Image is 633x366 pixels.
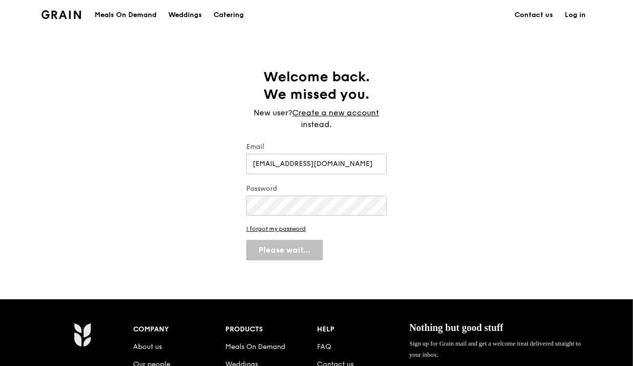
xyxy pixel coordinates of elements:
a: I forgot my password [246,225,387,232]
span: Sign up for Grain mail and get a welcome treat delivered straight to your inbox. [409,340,581,358]
a: FAQ [317,343,332,351]
label: Email [246,142,387,152]
a: Weddings [162,0,208,30]
a: Catering [208,0,250,30]
div: Weddings [168,0,202,30]
div: Help [317,323,410,336]
div: Catering [214,0,244,30]
a: Contact us [509,0,559,30]
button: Please wait... [246,240,323,260]
span: Nothing but good stuff [409,322,503,333]
div: Company [133,323,225,336]
h1: Welcome back. We missed you. [246,68,387,103]
a: Create a new account [293,107,379,119]
a: About us [133,343,162,351]
a: Meals On Demand [225,343,285,351]
span: New user? [254,108,293,117]
div: Products [225,323,317,336]
a: Log in [559,0,592,30]
img: Grain [74,323,91,347]
span: instead. [301,120,332,129]
div: Meals On Demand [95,0,157,30]
img: Grain [41,10,81,19]
label: Password [246,184,387,194]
